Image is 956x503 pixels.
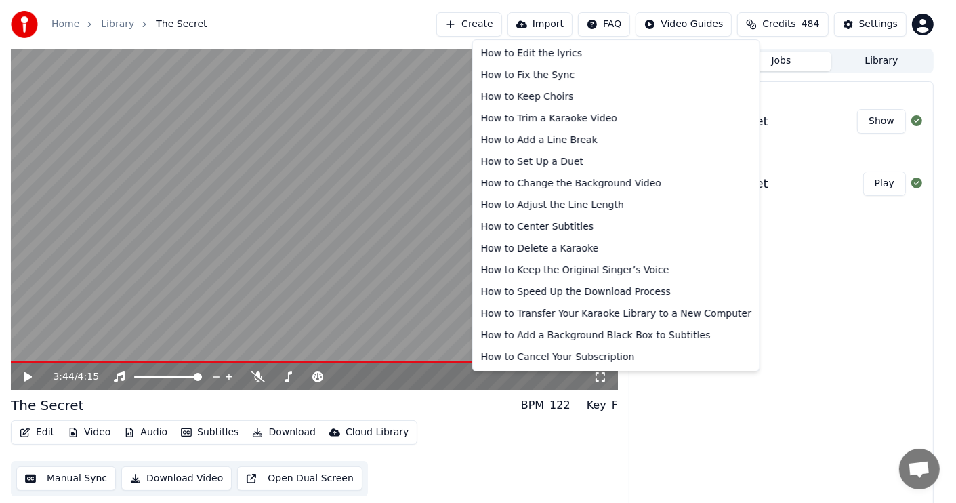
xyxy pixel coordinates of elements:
div: How to Speed Up the Download Process [476,281,757,303]
div: How to Cancel Your Subscription [476,346,757,368]
div: How to Set Up a Duet [476,151,757,173]
div: How to Add a Line Break [476,129,757,151]
div: How to Transfer Your Karaoke Library to a New Computer [476,303,757,325]
div: How to Keep Choirs [476,86,757,108]
div: How to Adjust the Line Length [476,195,757,216]
div: How to Center Subtitles [476,216,757,238]
div: How to Add a Background Black Box to Subtitles [476,325,757,346]
div: How to Fix the Sync [476,64,757,86]
div: How to Edit the lyrics [476,43,757,64]
div: How to Keep the Original Singer’s Voice [476,260,757,281]
div: How to Trim a Karaoke Video [476,108,757,129]
div: How to Delete a Karaoke [476,238,757,260]
div: How to Change the Background Video [476,173,757,195]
